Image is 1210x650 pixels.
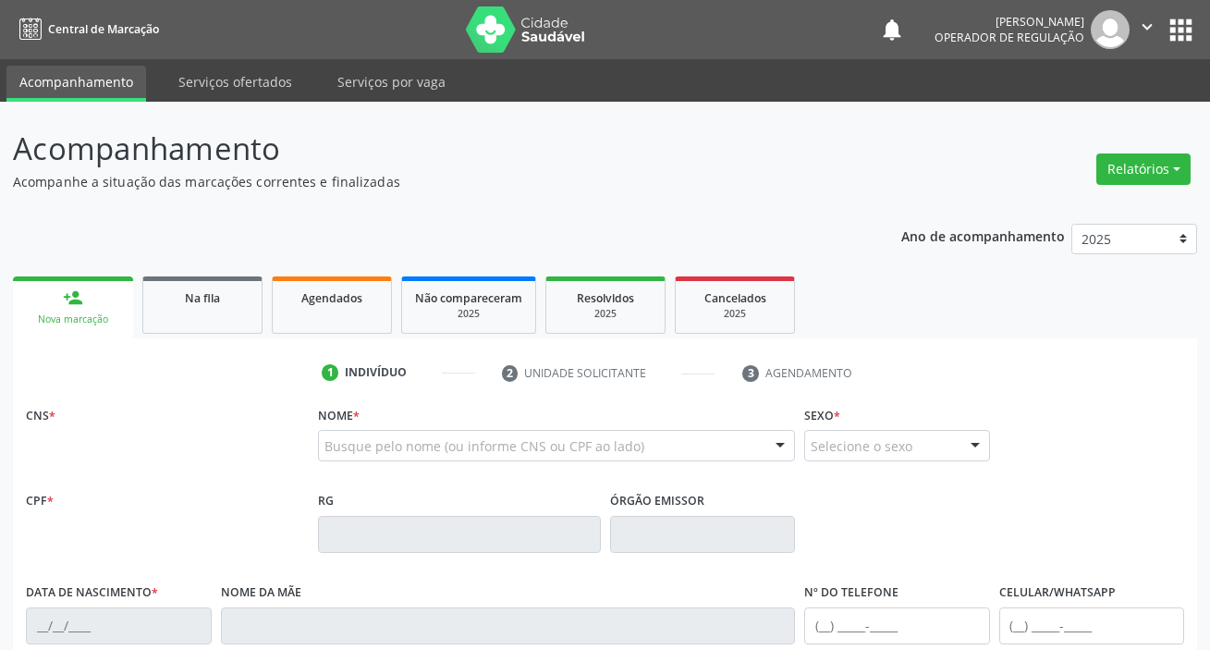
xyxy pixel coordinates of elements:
button: notifications [879,17,905,43]
label: Data de nascimento [26,579,158,607]
div: 2025 [415,307,522,321]
input: (__) _____-_____ [999,607,1185,644]
div: person_add [63,288,83,308]
a: Central de Marcação [13,14,159,44]
p: Acompanhe a situação das marcações correntes e finalizadas [13,172,842,191]
span: Resolvidos [577,290,634,306]
a: Serviços ofertados [165,66,305,98]
button: Relatórios [1096,153,1191,185]
div: 2025 [559,307,652,321]
div: 2025 [689,307,781,321]
span: Na fila [185,290,220,306]
label: Nome [318,401,360,430]
div: 1 [322,364,338,381]
label: Nº do Telefone [804,579,898,607]
div: Nova marcação [26,313,120,326]
i:  [1137,17,1157,37]
span: Selecione o sexo [811,436,912,456]
input: __/__/____ [26,607,212,644]
label: Celular/WhatsApp [999,579,1116,607]
span: Cancelados [704,290,766,306]
button: apps [1165,14,1197,46]
span: Operador de regulação [935,30,1084,45]
span: Central de Marcação [48,21,159,37]
label: RG [318,487,334,516]
a: Serviços por vaga [324,66,458,98]
span: Agendados [301,290,362,306]
span: Busque pelo nome (ou informe CNS ou CPF ao lado) [324,436,644,456]
img: img [1091,10,1130,49]
div: [PERSON_NAME] [935,14,1084,30]
input: (__) _____-_____ [804,607,990,644]
label: Nome da mãe [221,579,301,607]
label: Sexo [804,401,840,430]
label: CNS [26,401,55,430]
label: Órgão emissor [610,487,704,516]
a: Acompanhamento [6,66,146,102]
button:  [1130,10,1165,49]
label: CPF [26,487,54,516]
div: Indivíduo [345,364,407,381]
p: Ano de acompanhamento [901,224,1065,247]
p: Acompanhamento [13,126,842,172]
span: Não compareceram [415,290,522,306]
